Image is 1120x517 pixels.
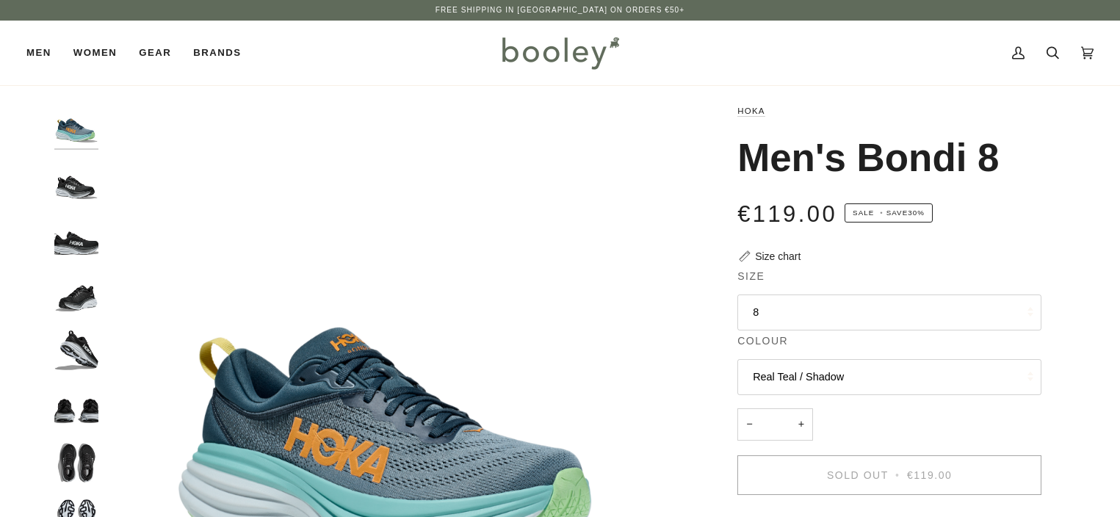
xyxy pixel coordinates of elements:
[737,294,1041,330] button: 8
[845,203,933,223] span: Save
[436,4,684,16] p: Free Shipping in [GEOGRAPHIC_DATA] on Orders €50+
[54,103,98,147] img: Hoka Men's Bondi 8 Real Teal / Shadow - Booley Galway
[62,21,128,85] a: Women
[737,333,788,349] span: Colour
[54,215,98,259] img: Hoka Men's Bondi 8 Black / White - Booley Galway
[496,32,624,74] img: Booley
[877,209,886,217] em: •
[737,408,761,441] button: −
[54,272,98,316] img: Hoka Men's Bondi 8 Black / White - Booley Galway
[128,21,182,85] a: Gear
[182,21,252,85] a: Brands
[737,269,765,284] span: Size
[908,209,925,217] span: 30%
[737,455,1041,495] button: Sold Out • €119.00
[737,134,999,182] h1: Men's Bondi 8
[755,249,801,264] div: Size chart
[193,46,241,60] span: Brands
[892,469,903,481] span: •
[54,328,98,372] img: Hoka Men's Bondi 8 Black / White - Booley Galway
[139,46,171,60] span: Gear
[737,408,813,441] input: Quantity
[737,359,1041,395] button: Real Teal / Shadow
[907,469,952,481] span: €119.00
[54,384,98,428] img: Hoka Men's Bondi 8 Black / White - Booley Galway
[54,159,98,203] img: Hoka Men's Bondi 8 Black / White - Booley Galway
[73,46,117,60] span: Women
[853,209,874,217] span: Sale
[26,46,51,60] span: Men
[26,21,62,85] a: Men
[737,106,765,115] a: Hoka
[827,469,889,481] span: Sold Out
[737,201,837,227] span: €119.00
[54,441,98,485] img: Hoka Men's Bondi 8 Black / White - Booley Galway
[790,408,813,441] button: +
